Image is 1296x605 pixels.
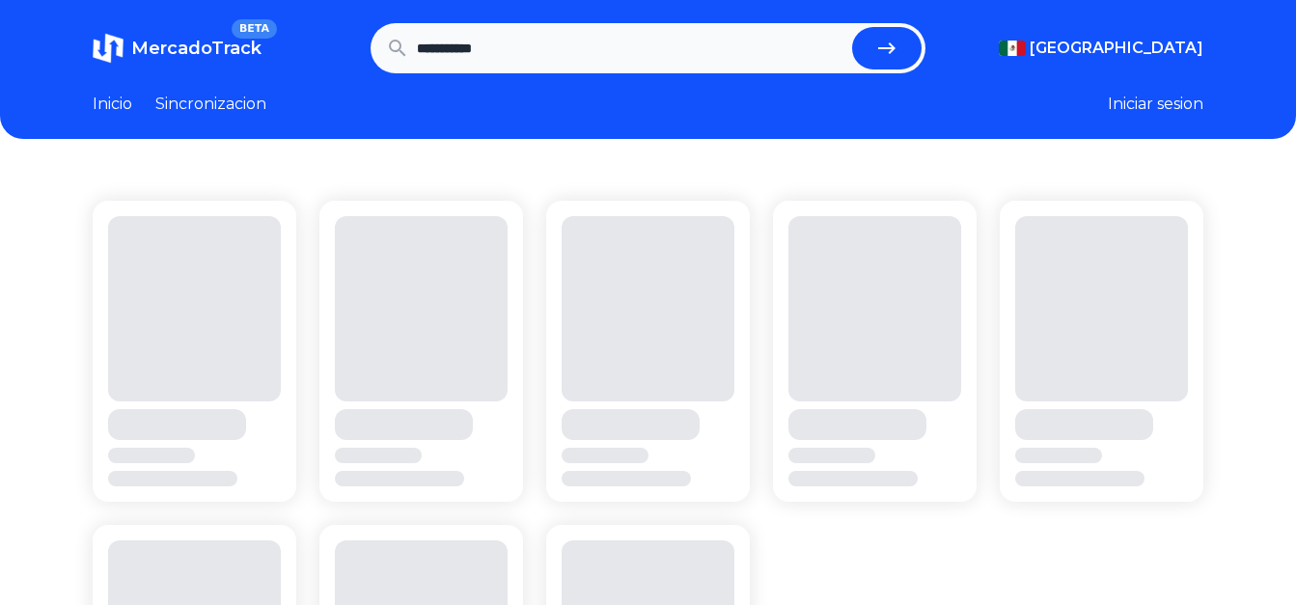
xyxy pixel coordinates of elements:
[155,93,266,116] a: Sincronizacion
[93,33,124,64] img: MercadoTrack
[999,41,1026,56] img: Mexico
[131,38,262,59] span: MercadoTrack
[1108,93,1203,116] button: Iniciar sesion
[232,19,277,39] span: BETA
[93,33,262,64] a: MercadoTrackBETA
[1030,37,1203,60] span: [GEOGRAPHIC_DATA]
[999,37,1203,60] button: [GEOGRAPHIC_DATA]
[93,93,132,116] a: Inicio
